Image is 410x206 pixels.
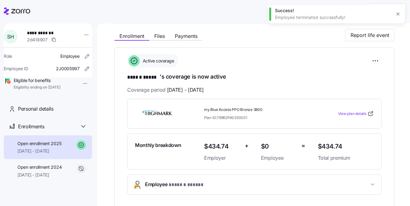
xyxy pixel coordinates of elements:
[17,140,61,147] span: Open enrollment 2025
[145,181,204,189] span: Employee
[141,58,174,64] span: Active coverage
[275,14,391,21] div: Employee terminated successfully!
[135,141,181,149] span: Monthly breakdown
[302,141,305,150] span: =
[135,107,180,121] img: Highmark BlueCross BlueShield
[261,154,297,162] span: Employee
[119,34,144,39] span: Enrollment
[338,111,374,117] a: View plan details
[4,53,12,59] span: Role
[17,172,62,178] span: [DATE] - [DATE]
[14,77,60,84] span: Eligible for benefits
[17,148,61,154] span: [DATE] - [DATE]
[261,141,297,152] span: $0
[345,29,394,41] button: Report life event
[18,105,54,113] span: Personal details
[275,7,391,14] div: Success!
[204,107,313,112] span: my Blue Access PPO Bronze 3800
[338,111,366,117] span: View plan details
[27,37,48,43] span: 2d418907
[167,86,204,94] span: [DATE] - [DATE]
[154,34,165,39] span: Files
[56,66,80,72] span: 2J0005997
[127,73,382,81] h1: 's coverage is now active
[204,115,247,120] span: Plan ID: 79962PA0330001
[318,141,374,152] span: $434.74
[14,85,60,90] span: Eligibility ending on [DATE]
[175,34,198,39] span: Payments
[204,141,240,152] span: $434.74
[60,53,80,59] span: Employee
[318,154,374,162] span: Total premium
[18,123,44,130] span: Enrollments
[7,34,14,39] span: S H
[351,31,389,39] span: Report life event
[127,86,204,94] span: Coverage period
[17,164,62,170] span: Open enrollment 2024
[4,66,28,72] span: Employee ID
[245,141,249,150] span: +
[204,154,240,162] span: Employer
